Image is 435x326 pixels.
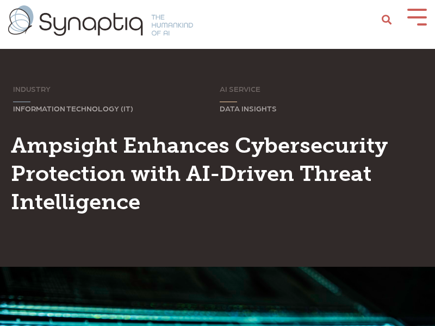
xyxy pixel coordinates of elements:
[220,104,277,112] span: DATA INSIGHTS
[13,102,30,103] svg: Sorry, your browser does not support inline SVG.
[13,104,133,112] span: INFORMATION TECHNOLOGY (IT)
[8,5,193,36] img: synaptiq logo-2
[11,132,388,215] span: Ampsight Enhances Cybersecurity Protection with AI-Driven Threat Intelligence
[220,84,260,93] span: AI SERVICE
[220,102,237,103] svg: Sorry, your browser does not support inline SVG.
[13,84,51,93] span: INDUSTRY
